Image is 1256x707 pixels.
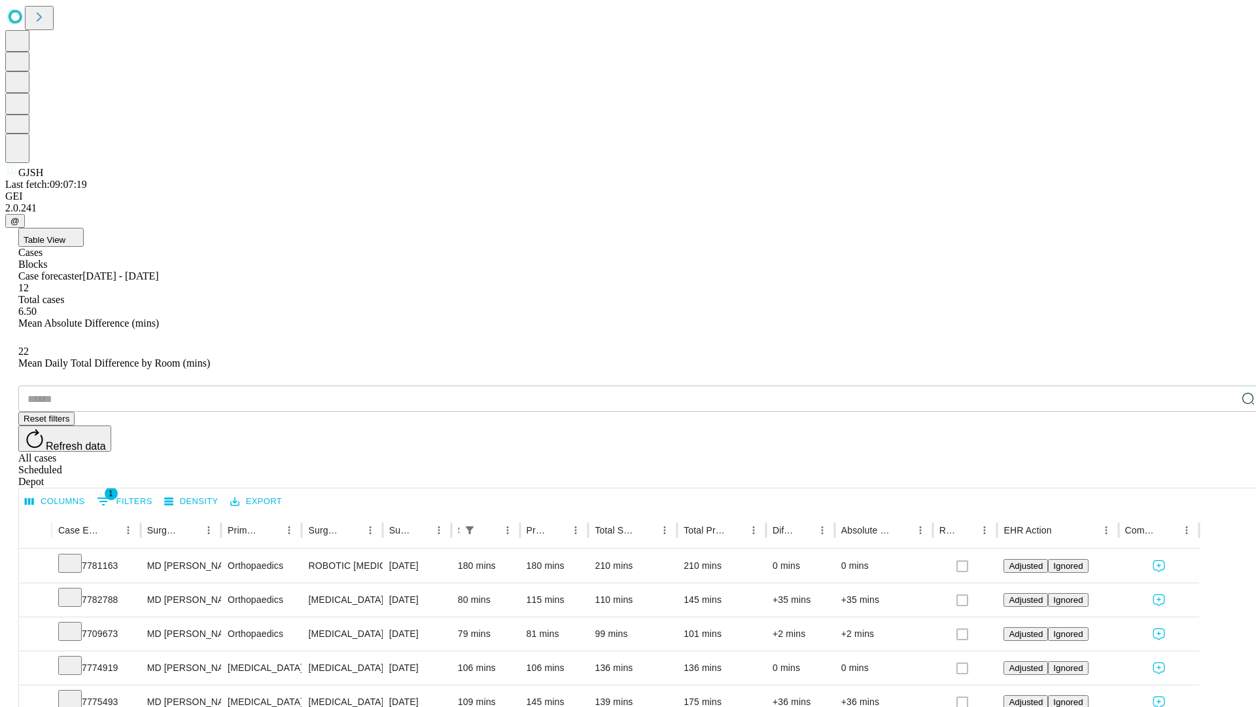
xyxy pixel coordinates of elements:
[841,525,892,535] div: Absolute Difference
[228,549,295,583] div: Orthopaedics
[458,549,514,583] div: 180 mins
[773,583,828,617] div: +35 mins
[527,525,548,535] div: Predicted In Room Duration
[361,521,379,539] button: Menu
[308,651,375,685] div: [MEDICAL_DATA]
[228,617,295,651] div: Orthopaedics
[94,491,156,512] button: Show filters
[411,521,430,539] button: Sort
[684,583,759,617] div: 145 mins
[1053,521,1072,539] button: Sort
[24,235,65,245] span: Table View
[147,549,215,583] div: MD [PERSON_NAME] [PERSON_NAME] Md
[26,555,45,578] button: Expand
[773,651,828,685] div: 0 mins
[893,521,911,539] button: Sort
[1097,521,1115,539] button: Menu
[595,549,671,583] div: 210 mins
[461,521,479,539] button: Show filters
[58,549,134,583] div: 7781163
[308,617,375,651] div: [MEDICAL_DATA] WITH [MEDICAL_DATA] REPAIR
[1053,595,1083,605] span: Ignored
[1053,697,1083,707] span: Ignored
[684,549,759,583] div: 210 mins
[18,282,29,293] span: 12
[18,270,82,281] span: Case forecaster
[58,617,134,651] div: 7709673
[228,525,260,535] div: Primary Service
[841,617,926,651] div: +2 mins
[343,521,361,539] button: Sort
[26,657,45,680] button: Expand
[1125,525,1158,535] div: Comments
[1048,593,1088,607] button: Ignored
[227,492,285,512] button: Export
[18,317,159,329] span: Mean Absolute Difference (mins)
[957,521,975,539] button: Sort
[527,549,582,583] div: 180 mins
[1009,595,1043,605] span: Adjusted
[1003,559,1048,573] button: Adjusted
[1053,663,1083,673] span: Ignored
[773,549,828,583] div: 0 mins
[911,521,930,539] button: Menu
[26,623,45,646] button: Expand
[744,521,763,539] button: Menu
[939,525,956,535] div: Resolved in EHR
[567,521,585,539] button: Menu
[18,357,210,369] span: Mean Daily Total Difference by Room (mins)
[480,521,498,539] button: Sort
[18,412,75,426] button: Reset filters
[1053,629,1083,639] span: Ignored
[200,521,218,539] button: Menu
[46,441,106,452] span: Refresh data
[5,179,87,190] span: Last fetch: 09:07:19
[101,521,119,539] button: Sort
[684,651,759,685] div: 136 mins
[147,583,215,617] div: MD [PERSON_NAME] [PERSON_NAME] Md
[119,521,137,539] button: Menu
[5,202,1251,214] div: 2.0.241
[1177,521,1196,539] button: Menu
[684,617,759,651] div: 101 mins
[1003,627,1048,641] button: Adjusted
[18,228,84,247] button: Table View
[18,426,111,452] button: Refresh data
[308,549,375,583] div: ROBOTIC [MEDICAL_DATA] KNEE TOTAL
[461,521,479,539] div: 1 active filter
[1003,661,1048,675] button: Adjusted
[1003,525,1051,535] div: EHR Action
[5,214,25,228] button: @
[527,651,582,685] div: 106 mins
[105,487,118,500] span: 1
[458,617,514,651] div: 79 mins
[181,521,200,539] button: Sort
[228,651,295,685] div: [MEDICAL_DATA]
[18,167,43,178] span: GJSH
[10,216,20,226] span: @
[18,346,29,357] span: 22
[18,306,37,317] span: 6.50
[1009,697,1043,707] span: Adjusted
[1003,593,1048,607] button: Adjusted
[58,651,134,685] div: 7774919
[527,617,582,651] div: 81 mins
[813,521,831,539] button: Menu
[1009,629,1043,639] span: Adjusted
[389,549,445,583] div: [DATE]
[1048,627,1088,641] button: Ignored
[655,521,674,539] button: Menu
[548,521,567,539] button: Sort
[527,583,582,617] div: 115 mins
[26,589,45,612] button: Expand
[1053,561,1083,571] span: Ignored
[637,521,655,539] button: Sort
[841,651,926,685] div: 0 mins
[458,525,459,535] div: Scheduled In Room Duration
[389,651,445,685] div: [DATE]
[1009,561,1043,571] span: Adjusted
[595,525,636,535] div: Total Scheduled Duration
[498,521,517,539] button: Menu
[1048,661,1088,675] button: Ignored
[82,270,158,281] span: [DATE] - [DATE]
